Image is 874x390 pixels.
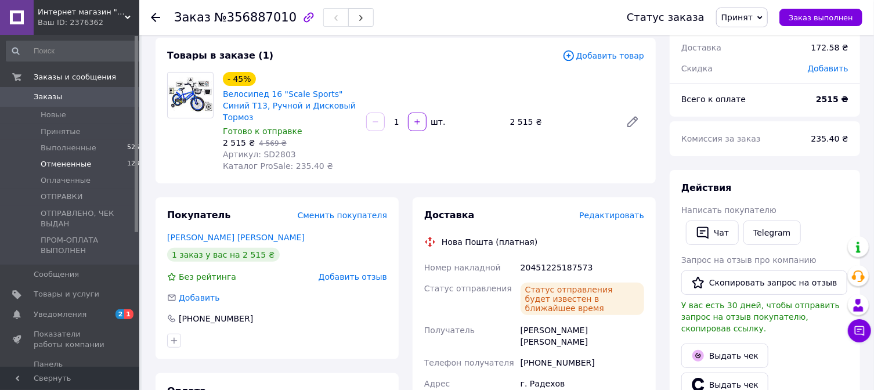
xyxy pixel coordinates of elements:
[41,192,83,202] span: ОТПРАВКИ
[424,358,514,367] span: Телефон получателя
[223,89,356,122] a: Велосипед 16 "Scale Sports" Синий T13, Ручной и Дисковый Тормоз
[424,263,501,272] span: Номер накладной
[505,114,616,130] div: 2 515 ₴
[779,9,862,26] button: Заказ выполнен
[34,359,107,380] span: Панель управления
[681,344,768,368] button: Выдать чек
[167,210,230,221] span: Покупатель
[681,182,732,193] span: Действия
[179,272,236,281] span: Без рейтинга
[681,64,713,73] span: Скидка
[811,134,848,143] span: 235.40 ₴
[34,329,107,350] span: Показатели работы компании
[34,289,99,299] span: Товары и услуги
[178,313,254,324] div: [PHONE_NUMBER]
[428,116,446,128] div: шт.
[681,43,721,52] span: Доставка
[424,284,512,293] span: Статус отправления
[259,139,286,147] span: 4 569 ₴
[743,221,800,245] a: Telegram
[167,248,280,262] div: 1 заказ у вас на 2 515 ₴
[579,211,644,220] span: Редактировать
[424,379,450,388] span: Адрес
[174,10,211,24] span: Заказ
[621,110,644,133] a: Редактировать
[151,12,160,23] div: Вернуться назад
[223,161,333,171] span: Каталог ProSale: 235.40 ₴
[681,134,761,143] span: Комиссия за заказ
[168,77,213,113] img: Велосипед 16 "Scale Sports" Синий T13, Ручной и Дисковый Тормоз
[804,35,855,60] div: 172.58 ₴
[115,309,125,319] span: 2
[518,352,647,373] div: [PHONE_NUMBER]
[681,270,847,295] button: Скопировать запрос на отзыв
[34,309,86,320] span: Уведомления
[127,159,143,169] span: 1238
[38,17,139,28] div: Ваш ID: 2376362
[223,127,302,136] span: Готово к отправке
[167,50,273,61] span: Товары в заказе (1)
[34,92,62,102] span: Заказы
[627,12,705,23] div: Статус заказа
[41,175,91,186] span: Оплаченные
[41,143,96,153] span: Выполненные
[41,235,139,256] span: ПРОМ-ОПЛАТА ВЫПОЛНЕН
[681,95,746,104] span: Всего к оплате
[41,159,91,169] span: Отмененные
[124,309,133,319] span: 1
[848,319,871,342] button: Чат с покупателем
[521,283,644,315] div: Статус отправления будет известен в ближайшее время
[179,293,219,302] span: Добавить
[41,110,66,120] span: Новые
[127,143,143,153] span: 5268
[6,41,145,62] input: Поиск
[518,320,647,352] div: [PERSON_NAME] [PERSON_NAME]
[681,205,777,215] span: Написать покупателю
[38,7,125,17] span: Интернет магазин "Zabawki"
[41,127,81,137] span: Принятые
[681,301,840,333] span: У вас есть 30 дней, чтобы отправить запрос на отзыв покупателю, скопировав ссылку.
[721,13,753,22] span: Принят
[298,211,387,220] span: Сменить покупателя
[223,72,256,86] div: - 45%
[214,10,297,24] span: №356887010
[789,13,853,22] span: Заказ выполнен
[319,272,387,281] span: Добавить отзыв
[167,233,305,242] a: [PERSON_NAME] [PERSON_NAME]
[34,269,79,280] span: Сообщения
[808,64,848,73] span: Добавить
[41,208,139,229] span: ОТПРАВЛЕНО, ЧЕК ВЫДАН
[34,72,116,82] span: Заказы и сообщения
[686,221,739,245] button: Чат
[518,257,647,278] div: 20451225187573
[562,49,644,62] span: Добавить товар
[681,255,817,265] span: Запрос на отзыв про компанию
[816,95,848,104] b: 2515 ₴
[223,138,255,147] span: 2 515 ₴
[424,326,475,335] span: Получатель
[439,236,540,248] div: Нова Пошта (платная)
[424,210,475,221] span: Доставка
[223,150,296,159] span: Артикул: SD2803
